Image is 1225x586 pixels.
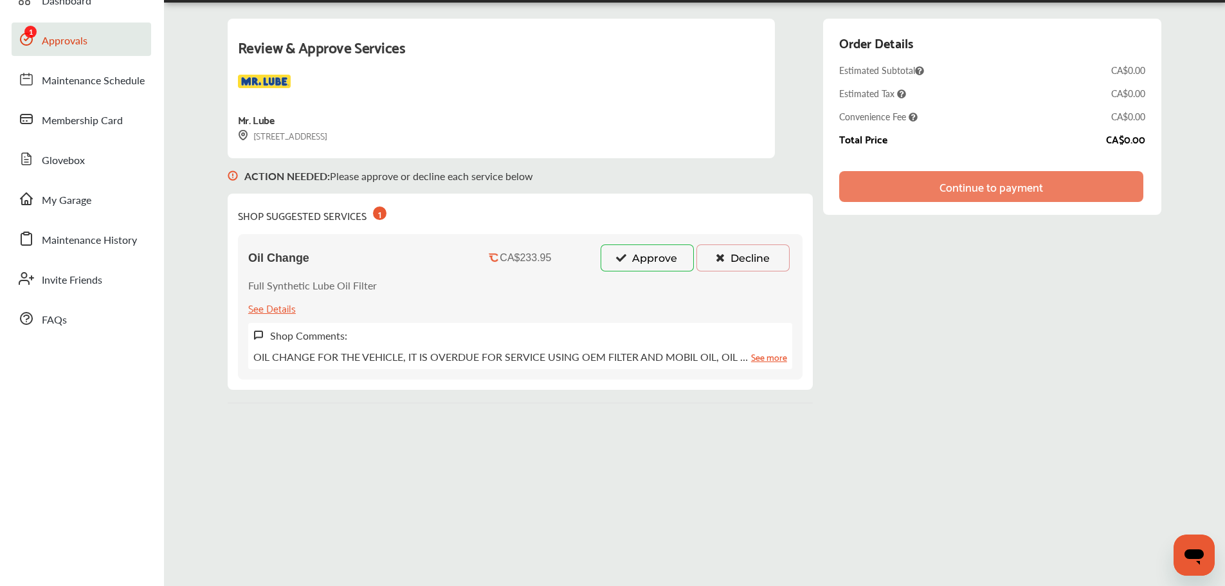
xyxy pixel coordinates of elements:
[751,349,787,364] a: See more
[248,278,377,293] p: Full Synthetic Lube Oil Filter
[839,64,924,77] span: Estimated Subtotal
[42,192,91,209] span: My Garage
[1111,64,1145,77] div: CA$0.00
[839,87,906,100] span: Estimated Tax
[839,133,887,145] div: Total Price
[1174,535,1215,576] iframe: Button to launch messaging window
[1111,87,1145,100] div: CA$0.00
[42,232,137,249] span: Maintenance History
[238,34,765,75] div: Review & Approve Services
[12,302,151,335] a: FAQs
[238,111,274,128] div: Mr. Lube
[238,128,327,143] div: [STREET_ADDRESS]
[12,262,151,295] a: Invite Friends
[238,204,386,224] div: SHOP SUGGESTED SERVICES
[253,330,264,341] img: svg+xml;base64,PHN2ZyB3aWR0aD0iMTYiIGhlaWdodD0iMTciIHZpZXdCb3g9IjAgMCAxNiAxNyIgZmlsbD0ibm9uZSIgeG...
[42,33,87,50] span: Approvals
[12,62,151,96] a: Maintenance Schedule
[238,75,291,100] img: logo-mr-lube.png
[500,252,551,264] div: CA$233.95
[244,169,330,183] b: ACTION NEEDED :
[42,73,145,89] span: Maintenance Schedule
[12,142,151,176] a: Glovebox
[42,152,85,169] span: Glovebox
[939,180,1043,193] div: Continue to payment
[12,23,151,56] a: Approvals
[42,312,67,329] span: FAQs
[839,110,918,123] span: Convenience Fee
[42,272,102,289] span: Invite Friends
[228,158,238,194] img: svg+xml;base64,PHN2ZyB3aWR0aD0iMTYiIGhlaWdodD0iMTciIHZpZXdCb3g9IjAgMCAxNiAxNyIgZmlsbD0ibm9uZSIgeG...
[270,328,347,343] label: Shop Comments:
[238,130,248,141] img: svg+xml;base64,PHN2ZyB3aWR0aD0iMTYiIGhlaWdodD0iMTciIHZpZXdCb3g9IjAgMCAxNiAxNyIgZmlsbD0ibm9uZSIgeG...
[42,113,123,129] span: Membership Card
[696,244,790,271] button: Decline
[373,206,386,220] div: 1
[253,349,787,364] p: OIL CHANGE FOR THE VEHICLE, IT IS OVERDUE FOR SERVICE USING OEM FILTER AND MOBIL OIL, OIL …
[1111,110,1145,123] div: CA$0.00
[12,102,151,136] a: Membership Card
[12,182,151,215] a: My Garage
[601,244,694,271] button: Approve
[248,299,296,316] div: See Details
[839,32,913,53] div: Order Details
[12,222,151,255] a: Maintenance History
[248,252,309,265] span: Oil Change
[1106,133,1145,145] div: CA$0.00
[244,169,533,183] p: Please approve or decline each service below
